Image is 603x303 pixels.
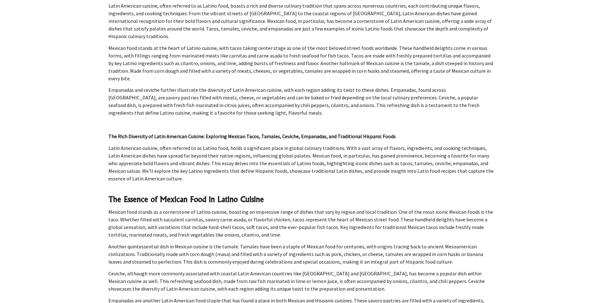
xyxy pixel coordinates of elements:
p: Latin American cuisine, often referred to as Latino food, boasts a rich and diverse culinary trad... [108,2,495,40]
strong: The Essence of Mexican Food in Latino Cuisine [108,194,264,204]
strong: The Rich Diversity of Latin American Cuisine: Exploring Mexican Tacos, Tamales, Ceviche, Empanada... [108,133,396,139]
p: Latin American cuisine, often referred to as Latino food, holds a significant place in global cul... [108,144,495,182]
p: Mexican food stands at the heart of Latino cuisine, with tacos taking center stage as one of the ... [108,44,495,82]
p: Another quintessential dish in Mexican cuisine is the tamale. Tamales have been a staple of Mexic... [108,243,495,266]
p: Empanadas and ceviche further illustrate the diversity of Latin American cuisine, with each regio... [108,86,495,117]
p: Mexican food stands as a cornerstone of Latino cuisine, boasting an impressive range of dishes th... [108,208,495,239]
p: Ceviche, although more commonly associated with coastal Latin American countries like [GEOGRAPHIC... [108,270,495,293]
